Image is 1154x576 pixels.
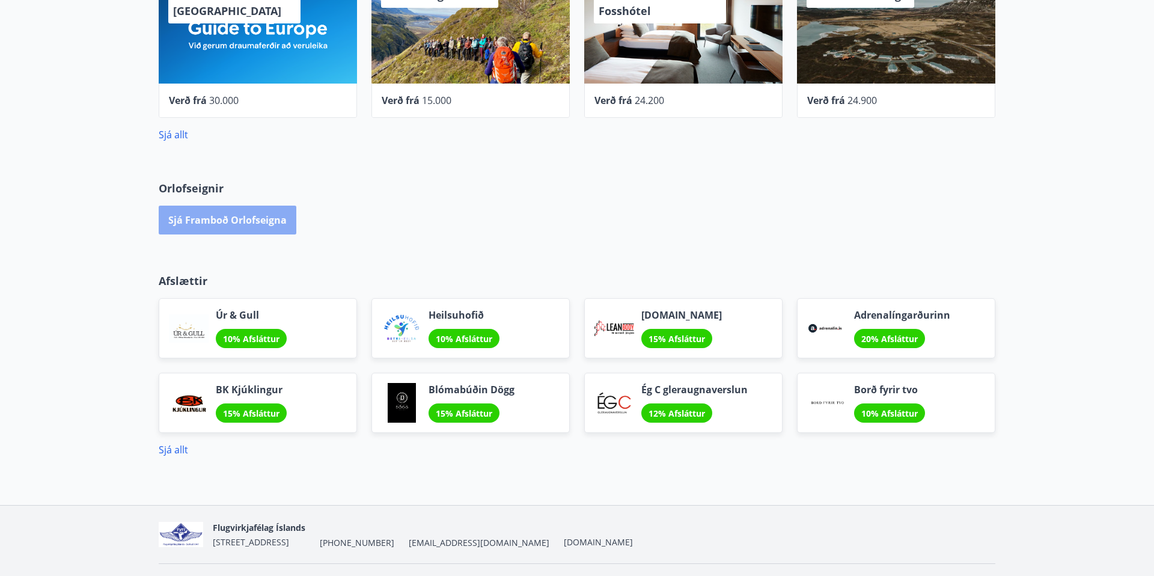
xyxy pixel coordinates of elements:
span: [PHONE_NUMBER] [320,537,394,549]
span: BK Kjúklingur [216,383,287,396]
a: Sjá allt [159,443,188,456]
span: Verð frá [382,94,420,107]
span: Orlofseignir [159,180,224,196]
span: 20% Afsláttur [861,333,918,345]
span: Borð fyrir tvo [854,383,925,396]
a: [DOMAIN_NAME] [564,536,633,548]
img: jfCJGIgpp2qFOvTFfsN21Zau9QV3gluJVgNw7rvD.png [159,522,203,548]
span: 10% Afsláttur [436,333,492,345]
span: 15% Afsláttur [436,408,492,419]
span: Ég C gleraugnaverslun [641,383,748,396]
span: Blómabúðin Dögg [429,383,514,396]
span: Adrenalíngarðurinn [854,308,950,322]
span: Heilsuhofið [429,308,499,322]
span: 15% Afsláttur [223,408,279,419]
span: 15% Afsláttur [649,333,705,345]
span: 15.000 [422,94,451,107]
span: Úr & Gull [216,308,287,322]
span: 10% Afsláttur [861,408,918,419]
span: [STREET_ADDRESS] [213,536,289,548]
span: Verð frá [169,94,207,107]
span: 12% Afsláttur [649,408,705,419]
span: Flugvirkjafélag Íslands [213,522,305,533]
a: Sjá allt [159,128,188,141]
span: 30.000 [209,94,239,107]
span: 24.900 [847,94,877,107]
span: [EMAIL_ADDRESS][DOMAIN_NAME] [409,537,549,549]
p: Afslættir [159,273,995,289]
span: [DOMAIN_NAME] [641,308,722,322]
span: 10% Afsláttur [223,333,279,345]
span: 24.200 [635,94,664,107]
span: Verð frá [807,94,845,107]
span: Verð frá [594,94,632,107]
button: Sjá framboð orlofseigna [159,206,296,234]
